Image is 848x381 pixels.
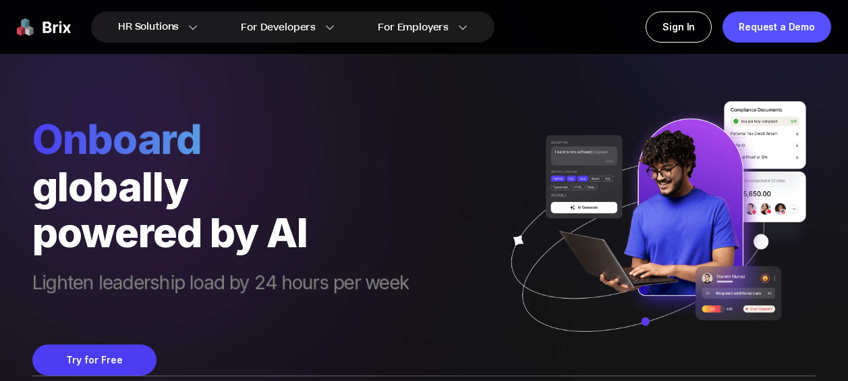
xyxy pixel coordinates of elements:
a: Sign In [646,11,712,43]
span: For Employers [378,20,449,34]
img: ai generate [494,101,816,360]
span: For Developers [241,20,316,34]
span: HR Solutions [118,16,179,38]
a: Request a Demo [723,11,831,43]
div: powered by AI [32,209,409,255]
span: Lighten leadership load by 24 hours per week [32,272,409,317]
button: Try for Free [32,345,157,376]
span: Onboard [32,115,409,163]
div: globally [32,163,409,209]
